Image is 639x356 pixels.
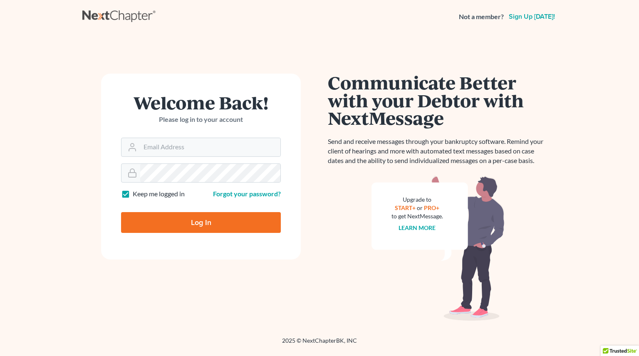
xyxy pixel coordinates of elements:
[121,115,281,124] p: Please log in to your account
[121,212,281,233] input: Log In
[395,204,416,211] a: START+
[399,224,436,231] a: Learn more
[213,190,281,198] a: Forgot your password?
[391,212,443,220] div: to get NextMessage.
[372,176,505,321] img: nextmessage_bg-59042aed3d76b12b5cd301f8e5b87938c9018125f34e5fa2b7a6b67550977c72.svg
[424,204,440,211] a: PRO+
[417,204,423,211] span: or
[140,138,280,156] input: Email Address
[121,94,281,111] h1: Welcome Back!
[82,336,557,351] div: 2025 © NextChapterBK, INC
[507,13,557,20] a: Sign up [DATE]!
[328,137,548,166] p: Send and receive messages through your bankruptcy software. Remind your client of hearings and mo...
[459,12,504,22] strong: Not a member?
[328,74,548,127] h1: Communicate Better with your Debtor with NextMessage
[133,189,185,199] label: Keep me logged in
[391,195,443,204] div: Upgrade to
